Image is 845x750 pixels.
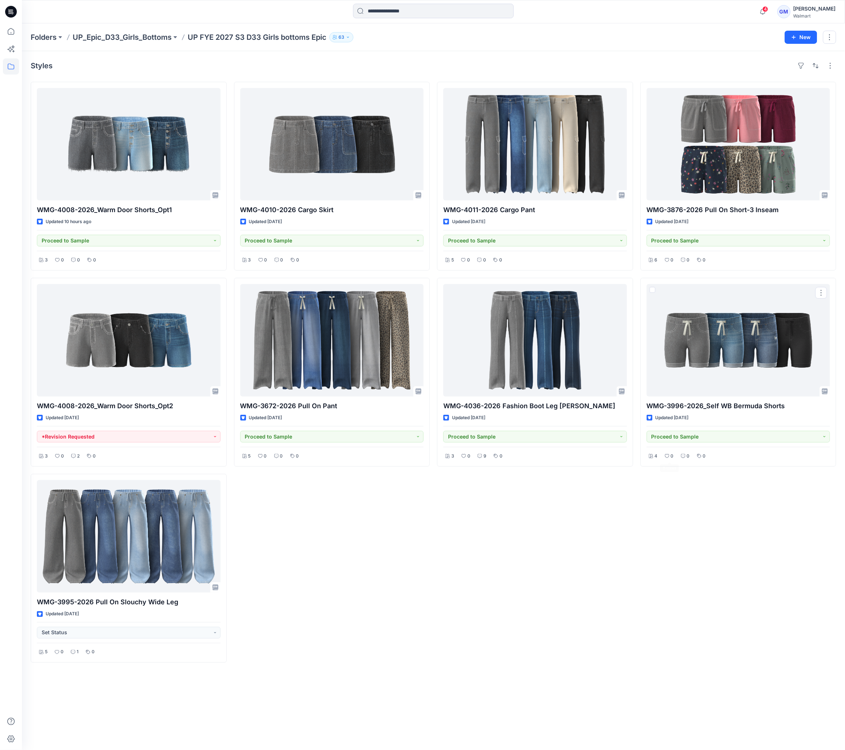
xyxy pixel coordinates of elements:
[31,32,57,42] a: Folders
[240,401,424,411] p: WMG-3672-2026 Pull On Pant
[467,256,470,264] p: 0
[61,452,64,460] p: 0
[647,401,830,411] p: WMG-3996-2026_Self WB Bermuda Shorts
[61,648,64,656] p: 0
[794,13,836,19] div: Walmart
[483,452,486,460] p: 9
[647,88,830,200] a: WMG-3876-2026 Pull On Short-3 Inseam
[248,452,251,460] p: 5
[451,452,454,460] p: 3
[296,452,299,460] p: 0
[249,218,282,226] p: Updated [DATE]
[93,452,96,460] p: 0
[73,32,172,42] a: UP_Epic_D33_Girls_Bottoms
[280,452,283,460] p: 0
[93,256,96,264] p: 0
[37,88,221,200] a: WMG-4008-2026_Warm Door Shorts_Opt1
[61,256,64,264] p: 0
[443,284,627,397] a: WMG-4036-2026 Fashion Boot Leg Jean
[500,452,502,460] p: 0
[687,452,690,460] p: 0
[92,648,95,656] p: 0
[647,284,830,397] a: WMG-3996-2026_Self WB Bermuda Shorts
[687,256,690,264] p: 0
[297,256,299,264] p: 0
[45,256,48,264] p: 3
[46,414,79,422] p: Updated [DATE]
[762,6,768,12] span: 4
[77,648,79,656] p: 1
[46,218,91,226] p: Updated 10 hours ago
[188,32,326,42] p: UP FYE 2027 S3 D33 Girls bottoms Epic
[655,452,658,460] p: 4
[240,88,424,200] a: WMG-4010-2026 Cargo Skirt
[45,648,47,656] p: 5
[37,401,221,411] p: WMG-4008-2026_Warm Door Shorts_Opt2
[249,414,282,422] p: Updated [DATE]
[280,256,283,264] p: 0
[37,597,221,607] p: WMG-3995-2026 Pull On Slouchy Wide Leg
[339,33,344,41] p: 63
[46,610,79,618] p: Updated [DATE]
[37,480,221,593] a: WMG-3995-2026 Pull On Slouchy Wide Leg
[443,401,627,411] p: WMG-4036-2026 Fashion Boot Leg [PERSON_NAME]
[77,452,80,460] p: 2
[240,284,424,397] a: WMG-3672-2026 Pull On Pant
[452,414,485,422] p: Updated [DATE]
[37,205,221,215] p: WMG-4008-2026_Warm Door Shorts_Opt1
[777,5,791,18] div: GM
[452,218,485,226] p: Updated [DATE]
[329,32,353,42] button: 63
[655,256,658,264] p: 6
[240,205,424,215] p: WMG-4010-2026 Cargo Skirt
[31,61,53,70] h4: Styles
[671,256,674,264] p: 0
[483,256,486,264] p: 0
[794,4,836,13] div: [PERSON_NAME]
[77,256,80,264] p: 0
[467,452,470,460] p: 0
[248,256,251,264] p: 3
[451,256,454,264] p: 5
[264,256,267,264] p: 0
[655,218,689,226] p: Updated [DATE]
[443,205,627,215] p: WMG-4011-2026 Cargo Pant
[37,284,221,397] a: WMG-4008-2026_Warm Door Shorts_Opt2
[443,88,627,200] a: WMG-4011-2026 Cargo Pant
[499,256,502,264] p: 0
[655,414,689,422] p: Updated [DATE]
[45,452,48,460] p: 3
[703,256,706,264] p: 0
[671,452,674,460] p: 0
[785,31,817,44] button: New
[264,452,267,460] p: 0
[703,452,706,460] p: 0
[647,205,830,215] p: WMG-3876-2026 Pull On Short-3 Inseam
